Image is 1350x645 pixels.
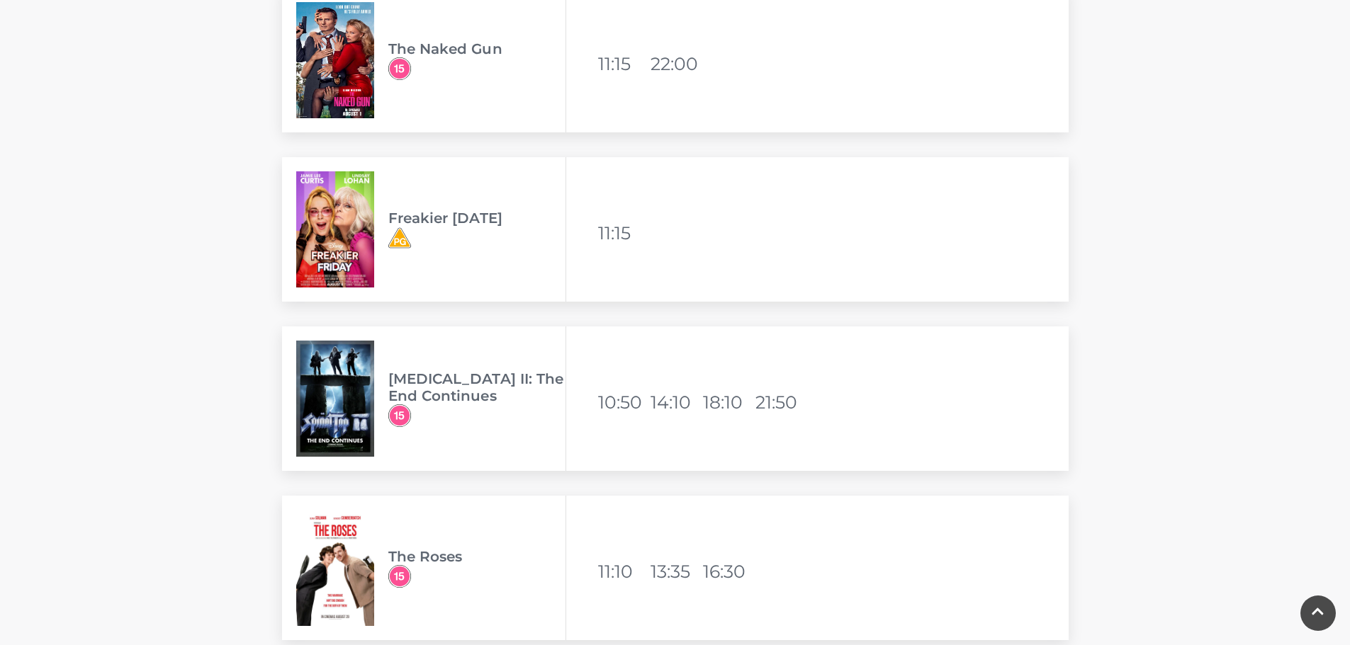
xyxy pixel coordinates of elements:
[388,210,566,227] h3: Freakier [DATE]
[388,370,566,404] h3: [MEDICAL_DATA] II: The End Continues
[651,47,700,81] li: 22:00
[703,385,753,419] li: 18:10
[703,554,753,588] li: 16:30
[598,385,648,419] li: 10:50
[651,554,700,588] li: 13:35
[598,554,648,588] li: 11:10
[388,548,566,565] h3: The Roses
[755,385,805,419] li: 21:50
[598,47,648,81] li: 11:15
[388,40,566,57] h3: The Naked Gun
[651,385,700,419] li: 14:10
[598,216,648,250] li: 11:15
